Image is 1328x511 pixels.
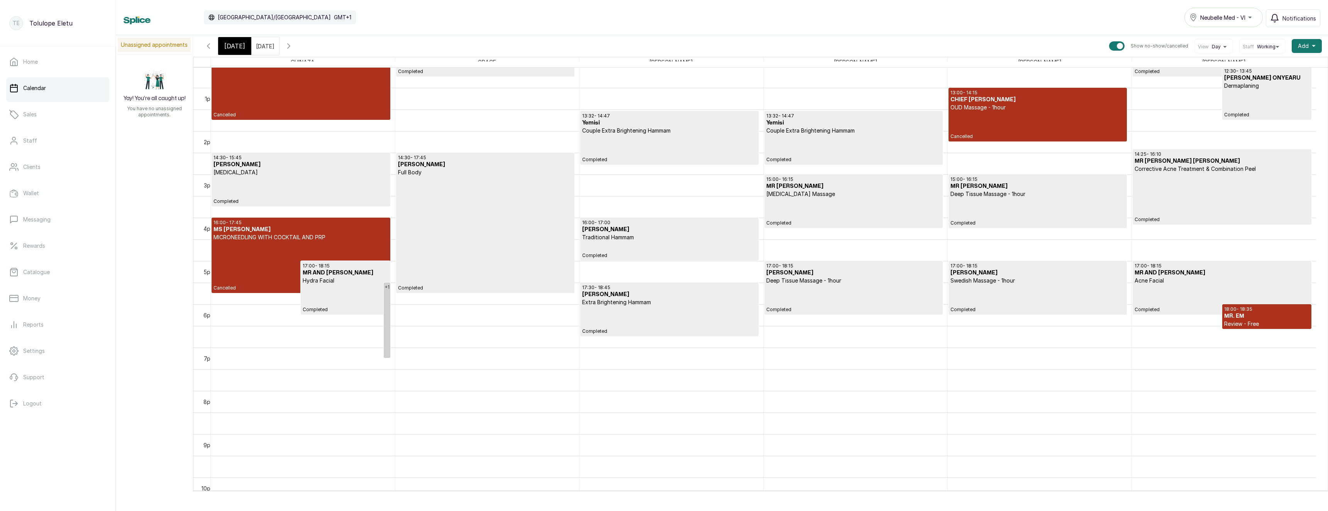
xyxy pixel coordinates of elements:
[6,393,109,414] button: Logout
[6,314,109,336] a: Reports
[23,189,39,197] p: Wallet
[582,119,757,127] h3: Yemisi
[1135,173,1309,223] p: Completed
[6,209,109,230] a: Messaging
[582,135,757,163] p: Completed
[398,176,573,291] p: Completed
[398,155,573,161] p: 14:30 - 17:45
[23,347,45,355] p: Settings
[1224,90,1309,118] p: Completed
[6,156,109,178] a: Clients
[1135,277,1309,284] p: Acne Facial
[6,51,109,73] a: Home
[23,268,50,276] p: Catalogue
[303,269,388,277] h3: MR AND [PERSON_NAME]
[23,58,38,66] p: Home
[1198,44,1230,50] button: ViewDay
[213,68,388,118] p: Cancelled
[398,169,573,176] p: Full Body
[766,176,941,182] p: 15:00 - 16:15
[766,277,941,284] p: Deep Tissue Massage - 1hour
[224,41,245,51] span: [DATE]
[1243,44,1254,50] span: Staff
[384,283,390,358] a: Show 1 more event
[766,284,941,313] p: Completed
[582,233,757,241] p: Traditional Hammam
[202,441,216,449] div: 9pm
[202,398,216,406] div: 8pm
[1135,165,1309,173] p: Corrective Acne Treatment & Combination Peel
[13,19,20,27] p: TE
[118,38,191,52] p: Unassigned appointments
[6,182,109,204] a: Wallet
[213,226,388,233] h3: MS [PERSON_NAME]
[1224,82,1309,90] p: Dermaplaning
[6,130,109,152] a: Staff
[398,161,573,169] h3: [PERSON_NAME]
[832,57,879,67] span: [PERSON_NAME]
[1224,68,1309,74] p: 12:30 - 13:45
[218,14,331,21] p: [GEOGRAPHIC_DATA]/[GEOGRAPHIC_DATA]
[1243,44,1282,50] button: StaffWorking
[648,57,694,67] span: [PERSON_NAME]
[582,226,757,233] h3: [PERSON_NAME]
[582,284,757,291] p: 17:30 - 18:45
[1200,14,1245,22] span: Neubelle Med - VI
[289,57,316,67] span: CHINAZA
[23,373,44,381] p: Support
[1282,14,1316,22] span: Notifications
[303,277,388,284] p: Hydra Facial
[6,104,109,125] a: Sales
[6,340,109,362] a: Settings
[766,182,941,190] h3: MR [PERSON_NAME]
[950,176,1125,182] p: 15:00 - 16:15
[766,127,941,135] p: Couple Extra Brightening Hammam
[6,235,109,257] a: Rewards
[23,295,41,302] p: Money
[1224,320,1309,328] p: Review - Free
[582,113,757,119] p: 13:32 - 14:47
[398,68,573,75] p: Completed
[203,95,216,103] div: 1pm
[213,220,388,226] p: 16:00 - 17:45
[23,216,51,223] p: Messaging
[303,263,388,269] p: 17:00 - 18:15
[23,84,46,92] p: Calendar
[766,269,941,277] h3: [PERSON_NAME]
[1184,8,1263,27] button: Neubelle Med - VI
[213,161,388,169] h3: [PERSON_NAME]
[384,283,390,292] div: +1
[582,306,757,334] p: Completed
[213,169,388,176] p: [MEDICAL_DATA]
[766,119,941,127] h3: Yemisi
[23,400,42,407] p: Logout
[1224,306,1309,312] p: 18:00 - 18:35
[1135,68,1309,75] p: Completed
[950,190,1125,198] p: Deep Tissue Massage - 1hour
[582,291,757,298] h3: [PERSON_NAME]
[202,311,216,319] div: 6pm
[766,190,941,198] p: [MEDICAL_DATA] Massage
[124,95,186,102] h2: Yay! You’re all caught up!
[950,96,1125,104] h3: CHIEF [PERSON_NAME]
[950,263,1125,269] p: 17:00 - 18:15
[582,241,757,259] p: Completed
[582,298,757,306] p: Extra Brightening Hammam
[23,163,41,171] p: Clients
[23,137,37,145] p: Staff
[766,135,941,163] p: Completed
[1292,39,1322,53] button: Add
[476,57,498,67] span: GRACE
[213,176,388,204] p: Completed
[200,484,216,492] div: 10pm
[29,19,73,28] p: Tolulope Eletu
[766,198,941,226] p: Completed
[1016,57,1063,67] span: [PERSON_NAME]
[23,242,45,250] p: Rewards
[213,241,388,291] p: Cancelled
[1266,9,1320,27] button: Notifications
[202,268,216,276] div: 5pm
[1198,44,1209,50] span: View
[23,111,37,118] p: Sales
[950,182,1125,190] h3: MR [PERSON_NAME]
